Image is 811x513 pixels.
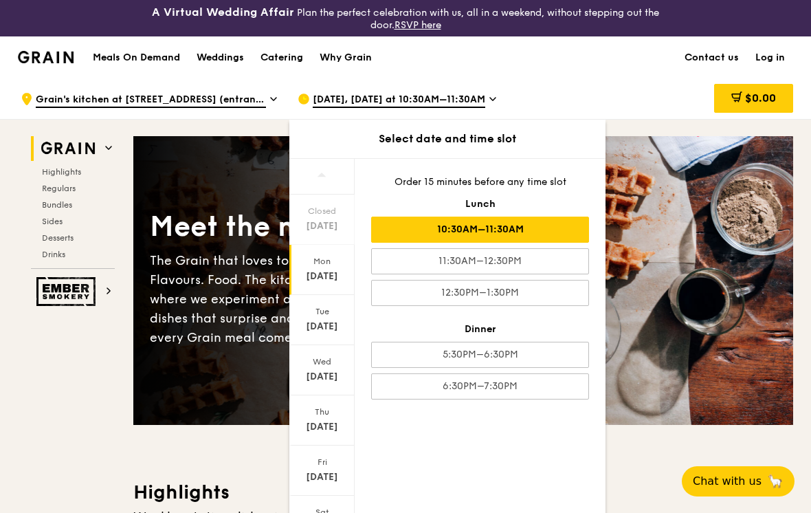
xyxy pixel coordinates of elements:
div: Thu [291,406,353,417]
div: [DATE] [291,470,353,484]
div: Weddings [197,37,244,78]
div: Plan the perfect celebration with us, all in a weekend, without stepping out the door. [135,6,676,31]
span: Grain's kitchen at [STREET_ADDRESS] (entrance along [PERSON_NAME][GEOGRAPHIC_DATA]) [36,93,266,108]
div: Catering [260,37,303,78]
span: Sides [42,217,63,226]
div: [DATE] [291,219,353,233]
h1: Meals On Demand [93,51,180,65]
span: Regulars [42,184,76,193]
span: $0.00 [745,91,776,105]
a: GrainGrain [18,36,74,77]
span: Chat with us [693,473,762,490]
a: RSVP here [395,19,441,31]
div: 5:30PM–6:30PM [371,342,589,368]
div: Why Grain [320,37,372,78]
div: Wed [291,356,353,367]
span: Highlights [42,167,81,177]
div: The Grain that loves to play. With ingredients. Flavours. Food. The kitchen is our happy place, w... [150,251,463,347]
div: Fri [291,457,353,468]
img: Ember Smokery web logo [36,277,100,306]
div: Mon [291,256,353,267]
img: Grain [18,51,74,63]
div: Select date and time slot [289,131,606,147]
div: Closed [291,206,353,217]
a: Log in [747,37,793,78]
div: Dinner [371,323,589,336]
button: Chat with us🦙 [682,466,795,496]
div: [DATE] [291,270,353,283]
span: Desserts [42,233,74,243]
div: 11:30AM–12:30PM [371,248,589,274]
div: [DATE] [291,370,353,384]
div: 12:30PM–1:30PM [371,280,589,306]
span: Drinks [42,250,65,259]
a: Why Grain [311,37,380,78]
a: Weddings [188,37,252,78]
div: Meet the new Grain [150,208,463,245]
h3: Highlights [133,480,793,505]
div: 10:30AM–11:30AM [371,217,589,243]
h3: A Virtual Wedding Affair [152,6,294,19]
img: Grain web logo [36,136,100,161]
div: Tue [291,306,353,317]
div: Lunch [371,197,589,211]
div: [DATE] [291,420,353,434]
div: 6:30PM–7:30PM [371,373,589,400]
div: Order 15 minutes before any time slot [371,175,589,189]
span: 🦙 [767,473,784,490]
span: Bundles [42,200,72,210]
div: [DATE] [291,320,353,334]
span: [DATE], [DATE] at 10:30AM–11:30AM [313,93,485,108]
a: Contact us [676,37,747,78]
a: Catering [252,37,311,78]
